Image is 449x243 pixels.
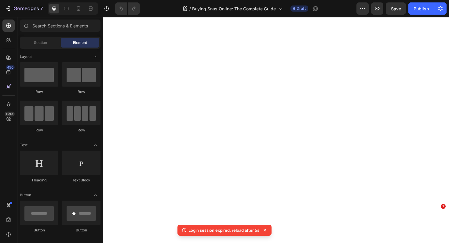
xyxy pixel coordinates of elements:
[115,2,140,15] div: Undo/Redo
[189,5,191,12] span: /
[62,127,100,133] div: Row
[391,6,401,11] span: Save
[20,177,58,183] div: Heading
[20,227,58,233] div: Button
[62,227,100,233] div: Button
[91,190,100,200] span: Toggle open
[386,2,406,15] button: Save
[20,89,58,95] div: Row
[91,140,100,150] span: Toggle open
[20,142,27,148] span: Text
[192,5,276,12] span: Buying Snus Online: The Complete Guide
[20,54,32,59] span: Layout
[6,65,15,70] div: 450
[414,5,429,12] div: Publish
[188,227,259,233] p: Login session expired, reload after 5s
[441,204,446,209] span: 1
[428,213,443,228] iframe: Intercom live chat
[103,17,449,243] iframe: Design area
[297,6,306,11] span: Draft
[40,5,43,12] p: 7
[20,20,100,32] input: Search Sections & Elements
[408,2,434,15] button: Publish
[5,112,15,116] div: Beta
[62,177,100,183] div: Text Block
[73,40,87,45] span: Element
[62,89,100,95] div: Row
[2,2,46,15] button: 7
[20,192,31,198] span: Button
[34,40,47,45] span: Section
[20,127,58,133] div: Row
[91,52,100,62] span: Toggle open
